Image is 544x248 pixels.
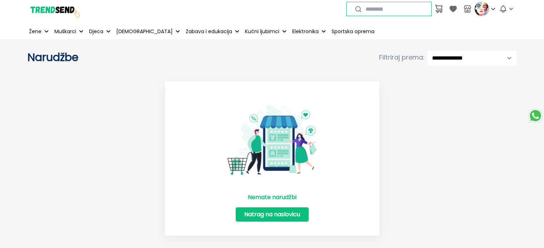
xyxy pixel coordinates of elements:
p: [DEMOGRAPHIC_DATA] [116,28,173,35]
p: Žene [29,28,41,35]
button: [DEMOGRAPHIC_DATA] [115,24,181,39]
button: Zabava i edukacija [184,24,241,39]
h2: Narudžbe [28,51,272,64]
p: Elektronika [292,28,319,35]
select: Filtriraj prema: [427,51,517,66]
button: Kućni ljubimci [244,24,288,39]
p: Nemate narudžbi [248,193,296,202]
p: Zabava i edukacija [186,28,232,35]
p: Muškarci [54,28,76,35]
button: Žene [28,24,50,39]
button: Djeca [88,24,112,39]
img: profile picture [475,2,489,16]
a: Sportska oprema [330,24,376,39]
p: Kućni ljubimci [245,28,279,35]
button: Elektronika [291,24,327,39]
p: Djeca [89,28,103,35]
span: Filtriraj prema: [379,52,425,62]
a: Natrag na naslovicu [236,207,309,222]
button: Muškarci [53,24,85,39]
img: No Item [227,96,317,185]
